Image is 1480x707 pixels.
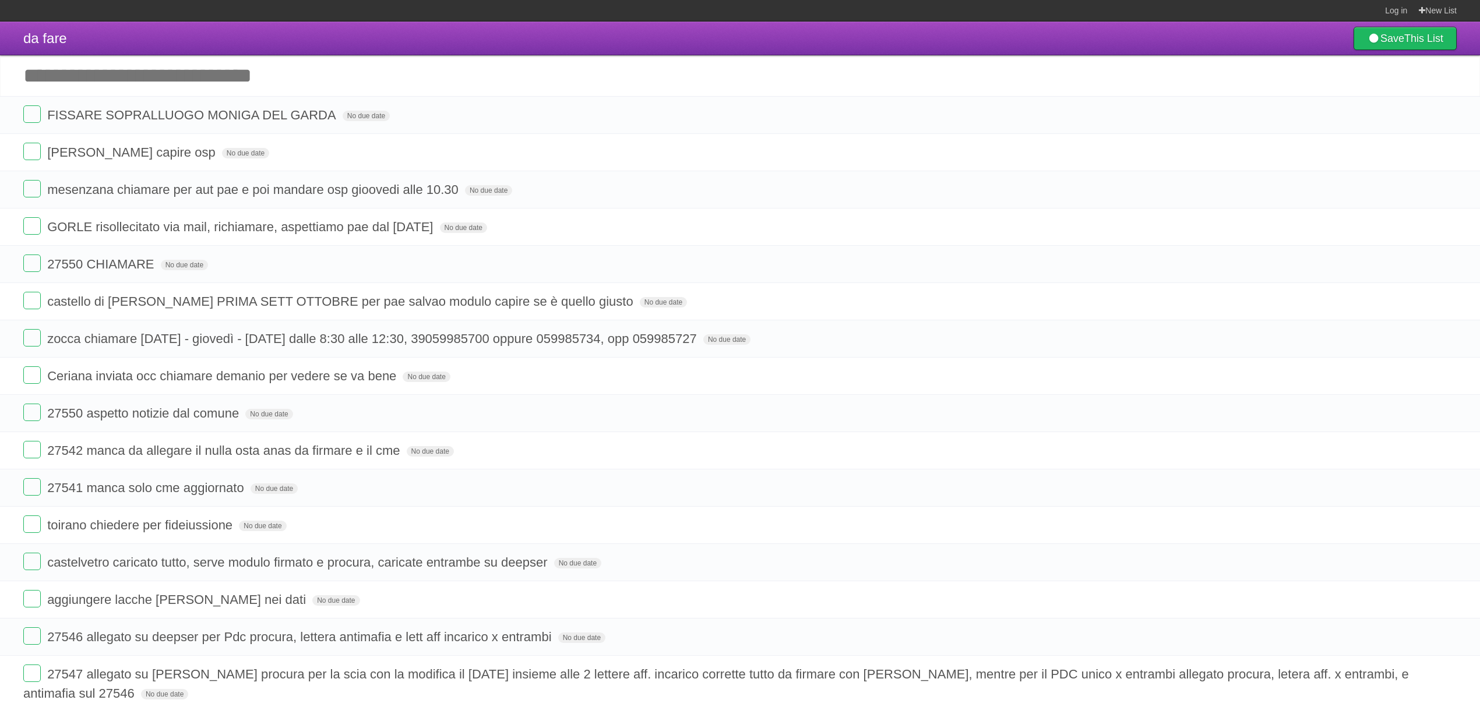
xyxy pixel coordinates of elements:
span: Ceriana inviata occ chiamare demanio per vedere se va bene [47,369,399,383]
span: No due date [141,689,188,699]
span: 27546 allegato su deepser per Pdc procura, lettera antimafia e lett aff incarico x entrambi [47,630,554,644]
label: Done [23,180,41,197]
label: Done [23,404,41,421]
span: No due date [440,222,487,233]
label: Done [23,143,41,160]
span: No due date [465,185,512,196]
span: No due date [640,297,687,307]
label: Done [23,553,41,570]
span: 27550 CHIAMARE [47,257,157,271]
span: zocca chiamare [DATE] - giovedì - [DATE] dalle 8:30 alle 12:30, 39059985700 oppure 059985734, opp... [47,331,700,346]
label: Done [23,441,41,458]
span: da fare [23,30,67,46]
label: Done [23,590,41,607]
label: Done [23,627,41,645]
span: GORLE risollecitato via mail, richiamare, aspettiamo pae dal [DATE] [47,220,436,234]
label: Done [23,292,41,309]
label: Done [23,515,41,533]
label: Done [23,254,41,272]
a: SaveThis List [1354,27,1457,50]
span: No due date [222,148,269,158]
span: No due date [703,334,750,345]
span: FISSARE SOPRALLUOGO MONIGA DEL GARDA [47,108,339,122]
label: Done [23,217,41,235]
span: No due date [251,483,298,494]
span: 27550 aspetto notizie dal comune [47,406,242,420]
b: This List [1404,33,1443,44]
span: aggiungere lacche [PERSON_NAME] nei dati [47,592,309,607]
span: No due date [403,372,450,382]
label: Done [23,105,41,123]
span: No due date [161,260,208,270]
span: No due date [407,446,454,457]
label: Done [23,329,41,347]
span: 27542 manca da allegare il nulla osta anas da firmare e il cme [47,443,403,458]
span: 27541 manca solo cme aggiornato [47,480,247,495]
span: No due date [558,632,605,643]
span: No due date [312,595,360,606]
span: 27547 allegato su [PERSON_NAME] procura per la scia con la modifica il [DATE] insieme alle 2 lett... [23,667,1409,701]
label: Done [23,478,41,496]
label: Done [23,664,41,682]
span: [PERSON_NAME] capire osp [47,145,219,160]
span: castello di [PERSON_NAME] PRIMA SETT OTTOBRE per pae salvao modulo capire se è quello giusto [47,294,636,309]
span: toirano chiedere per fideiussione [47,518,235,532]
span: No due date [245,409,293,419]
span: mesenzana chiamare per aut pae e poi mandare osp gioovedi alle 10.30 [47,182,461,197]
span: No due date [554,558,601,568]
span: No due date [239,521,286,531]
span: No due date [343,111,390,121]
span: castelvetro caricato tutto, serve modulo firmato e procura, caricate entrambe su deepser [47,555,550,570]
label: Done [23,366,41,384]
